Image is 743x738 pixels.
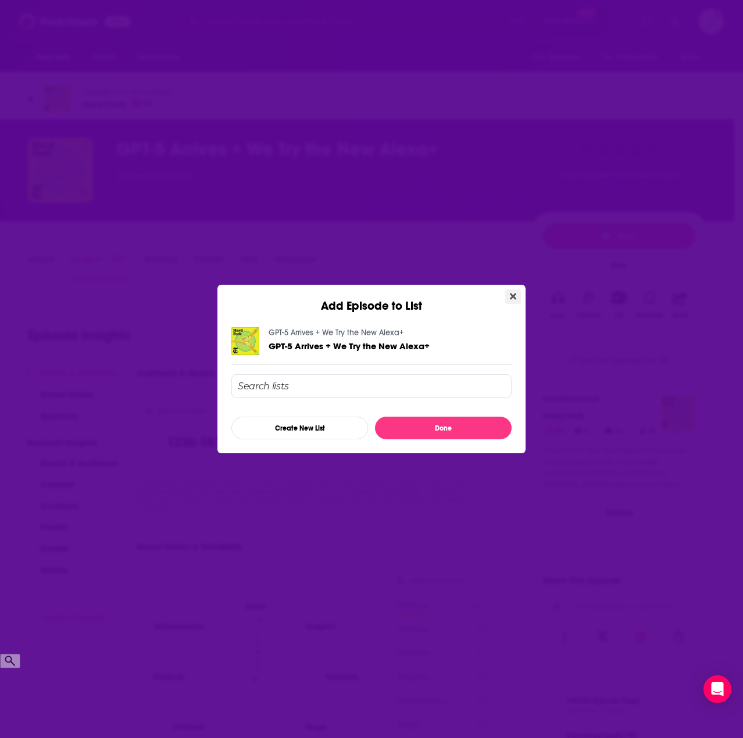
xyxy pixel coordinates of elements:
[269,328,403,338] a: GPT-5 Arrives + We Try the New Alexa+
[231,417,368,439] button: Create New List
[269,341,430,352] span: GPT-5 Arrives + We Try the New Alexa+
[231,374,512,398] input: Search lists
[375,417,512,439] button: Done
[231,374,512,439] div: Add Episode To List
[505,289,521,304] button: Close
[703,675,731,703] div: Open Intercom Messenger
[269,341,430,351] a: GPT-5 Arrives + We Try the New Alexa+
[231,327,259,355] img: GPT-5 Arrives + We Try the New Alexa+
[217,285,526,313] div: Add Episode to List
